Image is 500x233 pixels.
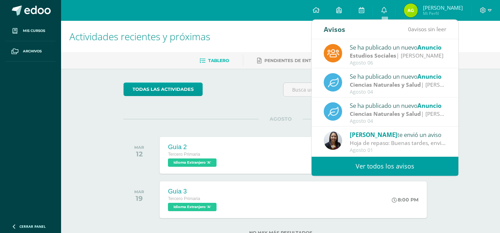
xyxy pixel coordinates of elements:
[404,3,418,17] img: 7f81f4ba5cc2156d4da63f1ddbdbb887.png
[23,49,42,54] span: Archivos
[408,25,411,33] span: 0
[168,196,200,201] span: Tercero Primaria
[350,43,446,52] div: Se ha publicado un nuevo
[350,110,421,118] strong: Ciencias Naturales y Salud
[350,81,446,89] div: | [PERSON_NAME]
[257,55,324,66] a: Pendientes de entrega
[168,144,218,151] div: Guía 2
[134,150,144,158] div: 12
[6,21,56,41] a: Mis cursos
[19,224,46,229] span: Cerrar panel
[259,116,303,122] span: AGOSTO
[350,110,446,118] div: | [PERSON_NAME]
[423,4,463,11] span: [PERSON_NAME]
[350,139,446,147] div: Hoja de repaso: Buenas tardes, envio hoja de repaso de matemáticas ya que estuvieron trabajando e...
[350,89,446,95] div: Agosto 04
[134,189,144,194] div: MAR
[283,83,437,96] input: Busca una actividad próxima aquí...
[350,72,446,81] div: Se ha publicado un nuevo
[124,83,203,96] a: todas las Actividades
[200,55,229,66] a: Tablero
[423,10,463,16] span: Mi Perfil
[168,188,218,195] div: Guía 3
[168,152,200,157] span: Tercero Primaria
[417,102,441,110] span: Anuncio
[350,52,396,59] strong: Estudios Sociales
[417,72,441,80] span: Anuncio
[208,58,229,63] span: Tablero
[392,197,418,203] div: 8:00 PM
[350,52,446,60] div: | [PERSON_NAME]
[350,130,446,139] div: te envió un aviso
[350,60,446,66] div: Agosto 06
[324,131,342,150] img: 371134ed12361ef19fcdb996a71dd417.png
[350,147,446,153] div: Agosto 01
[408,25,446,33] span: avisos sin leer
[6,41,56,62] a: Archivos
[69,30,210,43] span: Actividades recientes y próximas
[417,43,441,51] span: Anuncio
[168,158,217,167] span: Idioma Extranjero 'A'
[168,203,217,211] span: Idioma Extranjero 'A'
[350,118,446,124] div: Agosto 04
[324,20,345,39] div: Avisos
[350,131,397,139] span: [PERSON_NAME]
[264,58,324,63] span: Pendientes de entrega
[134,194,144,202] div: 19
[312,157,458,176] a: Ver todos los avisos
[350,101,446,110] div: Se ha publicado un nuevo
[134,145,144,150] div: MAR
[23,28,45,34] span: Mis cursos
[350,81,421,88] strong: Ciencias Naturales y Salud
